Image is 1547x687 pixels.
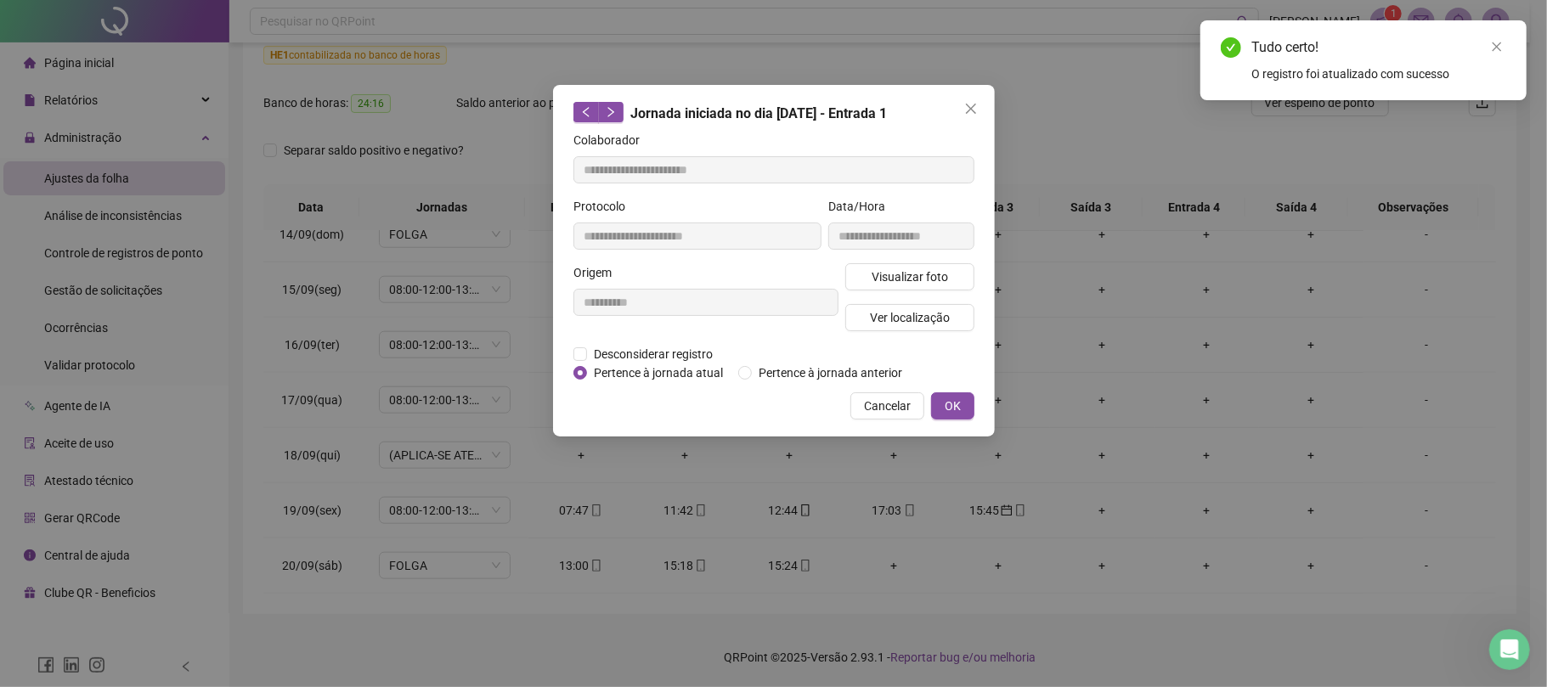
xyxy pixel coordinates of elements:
span: close [964,102,978,115]
span: Pertence à jornada atual [587,363,730,382]
label: Colaborador [573,131,651,149]
span: right [605,106,617,118]
span: Desconsiderar registro [587,345,720,363]
button: Cancelar [850,392,924,420]
button: OK [931,392,974,420]
span: Visualizar foto [871,267,947,286]
span: check-circle [1221,37,1241,58]
label: Protocolo [573,197,636,216]
button: Visualizar foto [845,263,974,290]
button: Close [957,95,985,122]
div: Tudo certo! [1251,37,1506,58]
span: left [580,106,592,118]
iframe: Intercom live chat [1489,629,1530,670]
button: Ver localização [845,304,974,331]
button: right [598,102,624,122]
span: Ver localização [869,308,949,327]
span: OK [945,397,961,415]
label: Origem [573,263,623,282]
div: O registro foi atualizado com sucesso [1251,65,1506,83]
span: Cancelar [864,397,911,415]
label: Data/Hora [828,197,896,216]
span: close [1491,41,1503,53]
a: Close [1488,37,1506,56]
span: Pertence à jornada anterior [752,363,909,382]
button: left [573,102,599,122]
div: Jornada iniciada no dia [DATE] - Entrada 1 [573,102,974,124]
